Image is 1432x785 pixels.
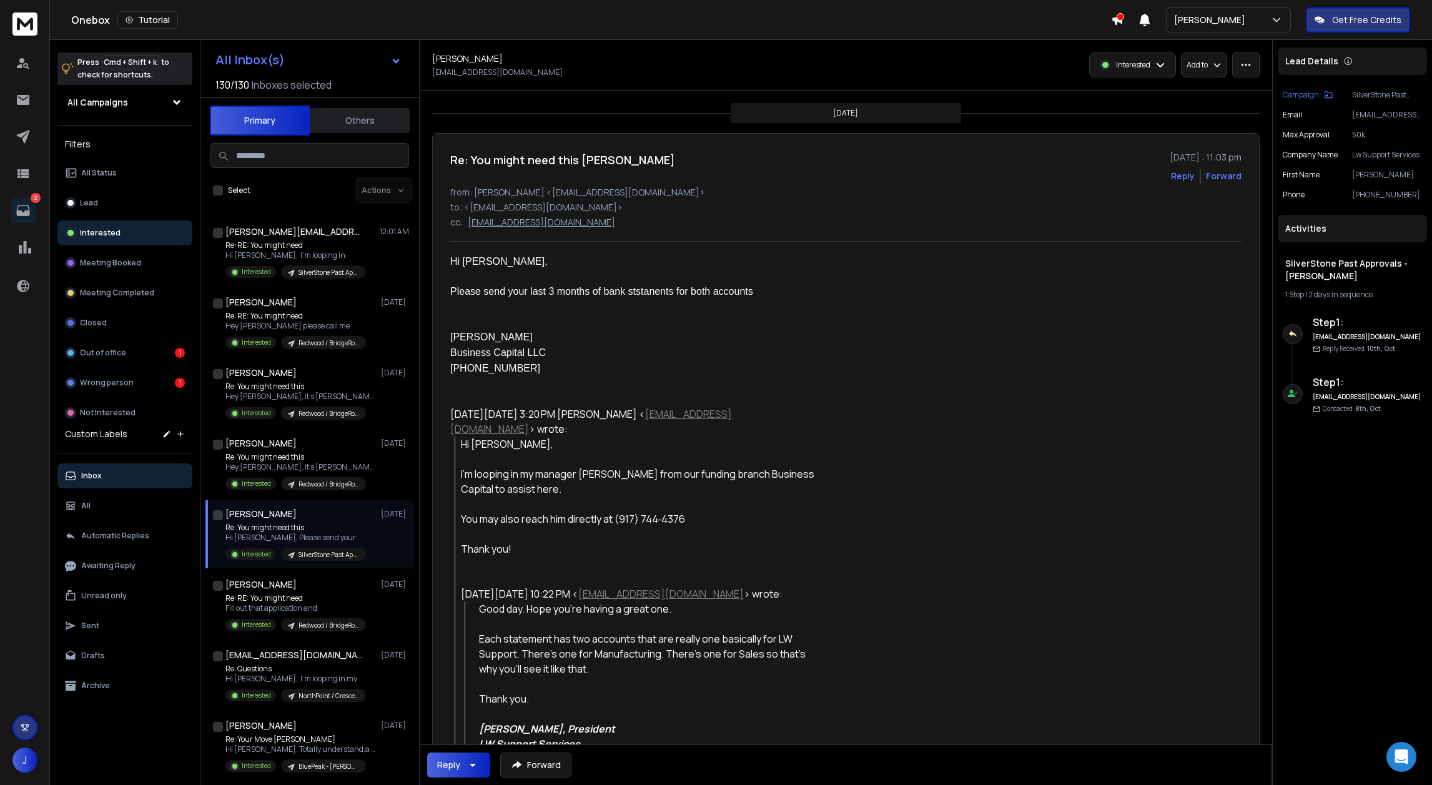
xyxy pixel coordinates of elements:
h3: Custom Labels [65,428,127,440]
h1: [PERSON_NAME] [225,437,297,450]
p: SilverStone Past Approvals - [PERSON_NAME] [299,268,358,277]
p: [DATE] : 11:03 pm [1170,151,1242,164]
a: [EMAIL_ADDRESS][DOMAIN_NAME] [578,587,744,601]
p: Hi [PERSON_NAME], Totally understand,a lot [225,744,375,754]
button: Campaign [1283,90,1333,100]
h1: Re: You might need this [PERSON_NAME] [450,151,675,169]
h1: [PERSON_NAME] [432,52,503,65]
p: [EMAIL_ADDRESS][DOMAIN_NAME] [468,216,615,229]
font: [PHONE_NUMBER] [450,363,540,373]
p: Add to [1187,60,1208,70]
button: Automatic Replies [57,523,192,548]
h1: [PERSON_NAME] [225,578,297,591]
button: Drafts [57,643,192,668]
div: Thank you! [461,541,815,556]
button: Forward [500,753,571,778]
button: Closed [57,310,192,335]
p: Re: Questions [225,664,366,674]
span: 1 Step [1285,289,1304,300]
p: Interested [242,761,271,771]
font: [PERSON_NAME] [450,332,533,342]
p: Interested [242,620,271,629]
button: Unread only [57,583,192,608]
h6: [EMAIL_ADDRESS][DOMAIN_NAME] [1313,392,1422,402]
button: Interested [57,220,192,245]
p: Re: RE: You might need [225,593,366,603]
p: Hi [PERSON_NAME], Please send your [225,533,366,543]
span: Cmd + Shift + k [102,55,159,69]
p: Hi [PERSON_NAME], I'm looping in my [225,674,366,684]
p: [PERSON_NAME] [1174,14,1250,26]
div: You may also reach him directly at ‪(917) 744‑4376‬ [461,511,815,526]
p: [DATE] [381,580,409,590]
p: Out of office [80,348,126,358]
div: Hi [PERSON_NAME], [450,254,815,269]
h1: All Inbox(s) [215,54,285,66]
p: [DATE] [381,509,409,519]
p: Lead [80,198,98,208]
p: Interested [242,479,271,488]
h6: Step 1 : [1313,375,1422,390]
span: 130 / 130 [215,77,249,92]
h1: [PERSON_NAME] [225,296,297,309]
div: Good day. Hope you’re having a great one. [479,601,815,616]
p: SilverStone Past Approvals - [PERSON_NAME] [299,550,358,560]
button: Reply [427,753,490,778]
p: Meeting Booked [80,258,141,268]
button: Get Free Credits [1306,7,1410,32]
p: Campaign [1283,90,1319,100]
p: [DATE] [381,438,409,448]
div: Reply [437,759,460,771]
button: Inbox [57,463,192,488]
p: Re: You might need this [225,452,375,462]
p: Redwood / BridgeRock - [PERSON_NAME] [299,621,358,630]
p: Interested [242,550,271,559]
p: 2 [31,193,41,203]
h6: Step 1 : [1313,315,1422,330]
p: Email [1283,110,1302,120]
div: Open Intercom Messenger [1386,742,1416,772]
p: to: <[EMAIL_ADDRESS][DOMAIN_NAME]> [450,201,1242,214]
div: | [1285,290,1420,300]
p: Re: RE: You might need [225,240,366,250]
p: Fill out that application and [225,603,366,613]
button: Wrong person1 [57,370,192,395]
button: Meeting Completed [57,280,192,305]
button: J [12,748,37,773]
p: [DATE] [381,650,409,660]
p: Hey [PERSON_NAME], it’s [PERSON_NAME] next [225,462,375,472]
div: Forward [1206,170,1242,182]
div: Each statement has two accounts that are really one basically for LW Support. There’s one for Man... [479,631,815,676]
p: Re: You might need this [225,382,375,392]
p: [DATE] [381,368,409,378]
p: Phone [1283,190,1305,200]
button: Tutorial [117,11,178,29]
button: All Inbox(s) [205,47,412,72]
h1: [EMAIL_ADDRESS][DOMAIN_NAME] [225,649,363,661]
p: Wrong person [80,378,134,388]
p: Not Interested [80,408,136,418]
p: Interested [242,267,271,277]
div: Activities [1278,215,1427,242]
p: Meeting Completed [80,288,154,298]
font: ᐧ [450,395,452,404]
p: Redwood / BridgeRock - [PERSON_NAME] [299,338,358,348]
button: Out of office1 [57,340,192,365]
p: [EMAIL_ADDRESS][DOMAIN_NAME] [432,67,563,77]
p: from: [PERSON_NAME] <[EMAIL_ADDRESS][DOMAIN_NAME]> [450,186,1242,199]
p: Archive [81,681,110,691]
div: I'm looping in my manager [PERSON_NAME] from our funding branch Business Capital to assist here. [461,467,815,496]
p: SilverStone Past Approvals - [PERSON_NAME] [1352,90,1422,100]
h1: SilverStone Past Approvals - [PERSON_NAME] [1285,257,1420,282]
p: [DATE] [381,721,409,731]
p: Unread only [81,591,127,601]
p: [EMAIL_ADDRESS][DOMAIN_NAME] [1352,110,1422,120]
h1: [PERSON_NAME] [225,508,297,520]
p: All Status [81,168,117,178]
p: Re: RE: You might need [225,311,366,321]
div: 1 [175,348,185,358]
p: Hey [PERSON_NAME] please call me [225,321,366,331]
span: 8th, Oct [1355,404,1381,413]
